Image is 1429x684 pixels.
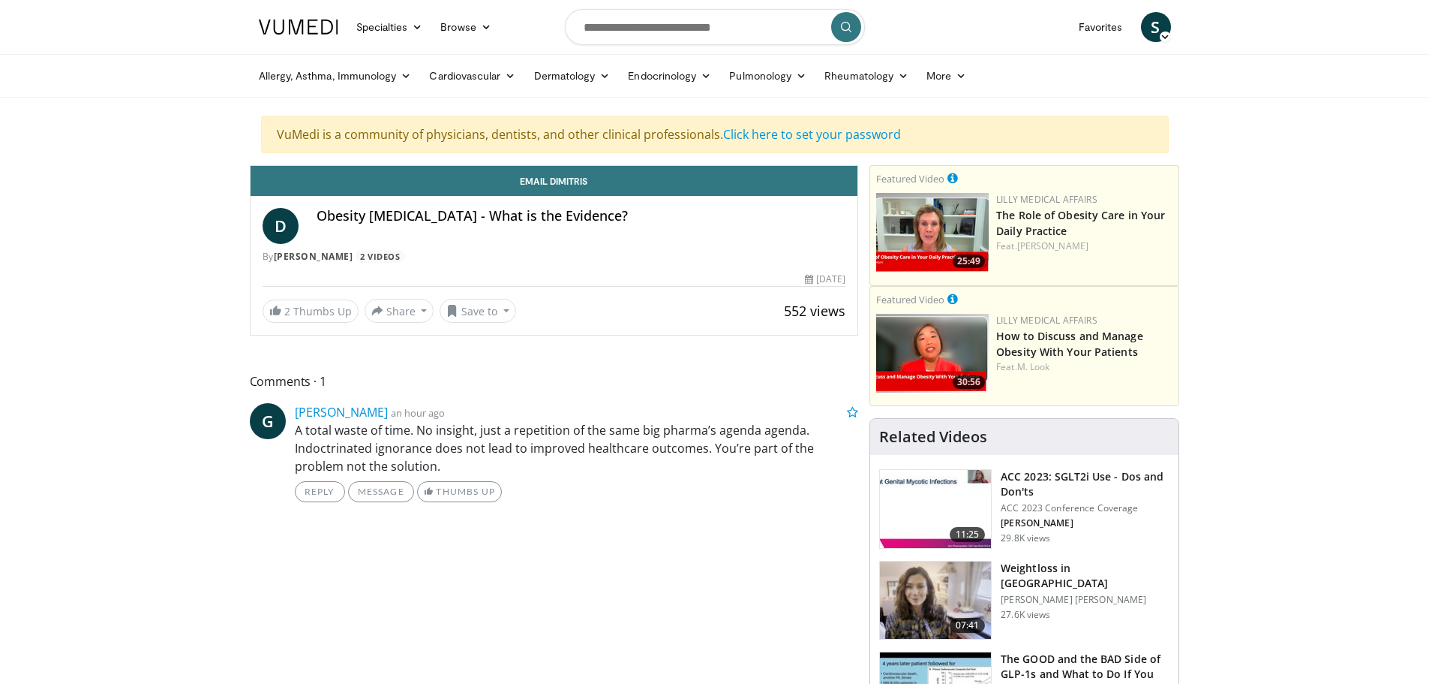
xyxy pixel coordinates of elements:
a: 2 Videos [356,250,405,263]
a: D [263,208,299,244]
a: The Role of Obesity Care in Your Daily Practice [996,208,1165,238]
div: Feat. [996,360,1172,374]
a: [PERSON_NAME] [295,404,388,420]
img: e1208b6b-349f-4914-9dd7-f97803bdbf1d.png.150x105_q85_crop-smart_upscale.png [876,193,989,272]
div: By [263,250,846,264]
img: c98a6a29-1ea0-4bd5-8cf5-4d1e188984a7.png.150x105_q85_crop-smart_upscale.png [876,314,989,393]
a: 11:25 ACC 2023: SGLT2i Use - Dos and Don'ts ACC 2023 Conference Coverage [PERSON_NAME] 29.8K views [879,469,1169,549]
a: 07:41 Weightloss in [GEOGRAPHIC_DATA] [PERSON_NAME] [PERSON_NAME] 27.6K views [879,561,1169,640]
a: Browse [431,12,500,42]
a: [PERSON_NAME] [1017,240,1088,252]
a: Click here to set your password [723,126,901,143]
a: Rheumatology [815,61,917,91]
a: M. Look [1017,360,1050,373]
p: A total waste of time. No insight, just a repetition of the same big pharma’s agenda agenda. Indo... [295,421,859,475]
h4: Related Videos [879,428,987,446]
p: ACC 2023 Conference Coverage [1001,502,1169,514]
a: 25:49 [876,193,989,272]
p: 29.8K views [1001,532,1050,544]
small: Featured Video [876,172,944,185]
p: [PERSON_NAME] [1001,517,1169,529]
a: S [1141,12,1171,42]
small: an hour ago [391,406,445,420]
h3: ACC 2023: SGLT2i Use - Dos and Don'ts [1001,469,1169,499]
a: Reply [295,481,345,502]
a: 30:56 [876,314,989,393]
span: 25:49 [953,255,985,268]
a: Thumbs Up [417,481,502,502]
a: How to Discuss and Manage Obesity With Your Patients [996,329,1143,359]
a: Specialties [347,12,432,42]
a: Lilly Medical Affairs [996,314,1097,327]
a: Lilly Medical Affairs [996,193,1097,206]
input: Search topics, interventions [565,9,865,45]
div: [DATE] [805,273,845,286]
button: Share [365,299,434,323]
a: Favorites [1070,12,1132,42]
a: G [250,403,286,439]
img: 9258cdf1-0fbf-450b-845f-99397d12d24a.150x105_q85_crop-smart_upscale.jpg [880,470,991,548]
a: Dermatology [525,61,620,91]
h3: Weightloss in [GEOGRAPHIC_DATA] [1001,561,1169,591]
p: [PERSON_NAME] [PERSON_NAME] [1001,594,1169,606]
a: Pulmonology [720,61,815,91]
p: 27.6K views [1001,609,1050,621]
div: VuMedi is a community of physicians, dentists, and other clinical professionals. [261,116,1169,153]
small: Featured Video [876,293,944,306]
a: Email Dimitris [251,166,858,196]
img: VuMedi Logo [259,20,338,35]
a: 2 Thumbs Up [263,300,359,323]
a: Message [348,481,414,502]
div: Feat. [996,240,1172,253]
a: Cardiovascular [420,61,524,91]
a: Allergy, Asthma, Immunology [250,61,421,91]
h4: Obesity [MEDICAL_DATA] - What is the Evidence? [317,208,846,224]
img: 9983fed1-7565-45be-8934-aef1103ce6e2.150x105_q85_crop-smart_upscale.jpg [880,562,991,640]
button: Save to [440,299,516,323]
span: 2 [284,304,290,318]
a: More [917,61,975,91]
span: 11:25 [950,527,986,542]
a: [PERSON_NAME] [274,250,353,263]
span: Comments 1 [250,372,859,391]
span: 07:41 [950,618,986,633]
span: 552 views [784,302,845,320]
span: 30:56 [953,375,985,389]
a: Endocrinology [619,61,720,91]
